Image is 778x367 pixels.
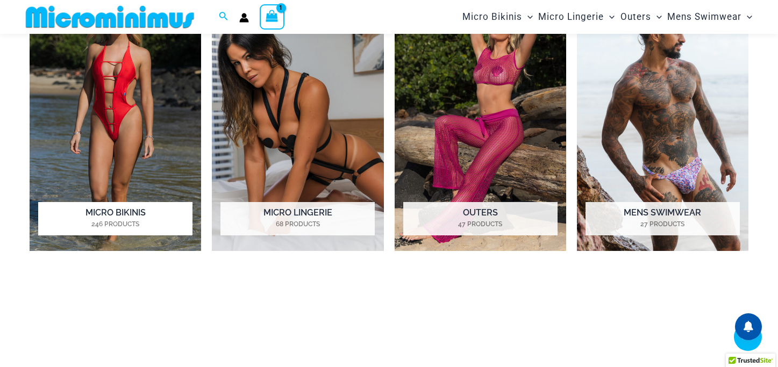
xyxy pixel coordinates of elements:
span: Menu Toggle [604,3,615,31]
span: Menu Toggle [651,3,662,31]
h2: Mens Swimwear [586,202,740,235]
mark: 27 Products [586,219,740,229]
span: Mens Swimwear [667,3,741,31]
a: Account icon link [239,13,249,23]
h2: Micro Lingerie [220,202,375,235]
a: View Shopping Cart, 1 items [260,4,284,29]
mark: 246 Products [38,219,192,229]
a: Micro BikinisMenu ToggleMenu Toggle [460,3,536,31]
span: Menu Toggle [741,3,752,31]
nav: Site Navigation [458,2,756,32]
mark: 47 Products [403,219,558,229]
span: Micro Lingerie [538,3,604,31]
span: Menu Toggle [522,3,533,31]
iframe: TrustedSite Certified [30,279,748,360]
a: Micro LingerieMenu ToggleMenu Toggle [536,3,617,31]
a: Search icon link [219,10,229,24]
a: Mens SwimwearMenu ToggleMenu Toggle [665,3,755,31]
a: OutersMenu ToggleMenu Toggle [618,3,665,31]
img: MM SHOP LOGO FLAT [22,5,198,29]
span: Outers [620,3,651,31]
h2: Micro Bikinis [38,202,192,235]
mark: 68 Products [220,219,375,229]
span: Micro Bikinis [462,3,522,31]
h2: Outers [403,202,558,235]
